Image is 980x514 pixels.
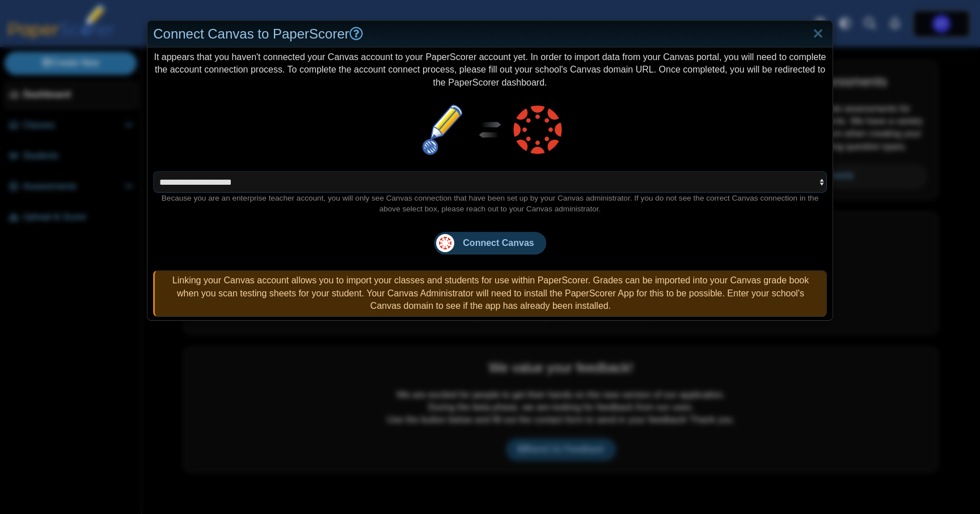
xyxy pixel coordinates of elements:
span: Connect Canvas [463,238,534,248]
img: sync.svg [471,122,509,138]
img: paper-scorer-favicon.png [414,101,471,158]
div: It appears that you haven't connected your Canvas account to your PaperScorer account yet. In ord... [147,48,833,320]
div: Connect Canvas to PaperScorer [147,21,833,48]
img: canvas-logo.png [509,101,566,158]
div: Because you are an enterprise teacher account, you will only see Canvas connection that have been... [153,193,827,214]
button: Connect Canvas [434,232,546,254]
a: Close [809,24,827,44]
div: Linking your Canvas account allows you to import your classes and students for use within PaperSc... [153,270,827,316]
